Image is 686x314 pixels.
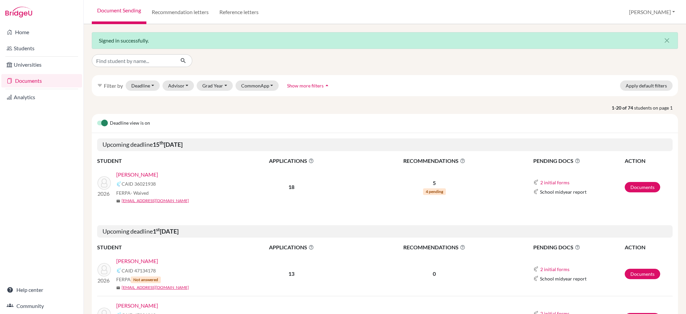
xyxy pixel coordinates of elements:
b: 18 [288,184,294,190]
th: ACTION [624,156,673,165]
b: 13 [288,270,294,277]
img: Common App logo [116,268,122,273]
h5: Upcoming deadline [97,225,673,238]
span: students on page 1 [634,104,678,111]
button: Close [656,33,678,49]
span: CAID 36021938 [122,180,156,187]
b: 1 [DATE] [153,228,179,235]
span: Deadline view is on [110,119,150,127]
img: Common App logo [116,181,122,187]
span: School midyear report [540,275,587,282]
span: Filter by [104,82,123,89]
span: PENDING DOCS [533,157,624,165]
th: ACTION [624,243,673,252]
span: FERPA [116,276,161,283]
sup: th [159,140,164,145]
sup: st [156,227,160,232]
strong: 1-20 of 74 [612,104,634,111]
a: Documents [625,182,660,192]
span: RECOMMENDATIONS [352,243,517,251]
a: Community [1,299,82,313]
span: Not answered [131,276,161,283]
p: 0 [352,270,517,278]
img: Kuo, Yu Hsuan [97,263,111,276]
i: close [663,37,671,45]
a: Analytics [1,90,82,104]
button: Deadline [126,80,160,91]
button: Apply default filters [620,80,673,91]
img: Teoh, Samuel [97,176,111,190]
a: [EMAIL_ADDRESS][DOMAIN_NAME] [122,198,189,204]
button: Show more filtersarrow_drop_up [281,80,336,91]
a: Students [1,42,82,55]
th: STUDENT [97,156,231,165]
span: - Waived [131,190,149,196]
button: 2 initial forms [540,179,570,186]
a: Universities [1,58,82,71]
a: [PERSON_NAME] [116,302,158,310]
span: APPLICATIONS [231,157,351,165]
a: Documents [625,269,660,279]
a: Documents [1,74,82,87]
b: 15 [DATE] [153,141,183,148]
p: 5 [352,179,517,187]
p: 2026 [97,190,111,198]
img: Common App logo [533,189,539,194]
a: Help center [1,283,82,297]
span: APPLICATIONS [231,243,351,251]
i: arrow_drop_up [324,82,330,89]
span: 4 pending [423,188,446,195]
h5: Upcoming deadline [97,138,673,151]
button: [PERSON_NAME] [626,6,678,18]
img: Common App logo [533,266,539,272]
a: [PERSON_NAME] [116,171,158,179]
span: CAID 47134178 [122,267,156,274]
img: Bridge-U [5,7,32,17]
button: CommonApp [235,80,279,91]
button: Grad Year [197,80,233,91]
a: [PERSON_NAME] [116,257,158,265]
a: Home [1,25,82,39]
button: 2 initial forms [540,265,570,273]
span: RECOMMENDATIONS [352,157,517,165]
a: [EMAIL_ADDRESS][DOMAIN_NAME] [122,285,189,291]
i: filter_list [97,83,102,88]
span: School midyear report [540,188,587,195]
span: Show more filters [287,83,324,88]
button: Advisor [162,80,194,91]
input: Find student by name... [92,54,175,67]
span: FERPA [116,189,149,196]
th: STUDENT [97,243,231,252]
span: mail [116,286,120,290]
span: PENDING DOCS [533,243,624,251]
img: Common App logo [533,180,539,185]
div: Signed in successfully. [92,32,678,49]
img: Common App logo [533,276,539,281]
span: mail [116,199,120,203]
p: 2026 [97,276,111,285]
